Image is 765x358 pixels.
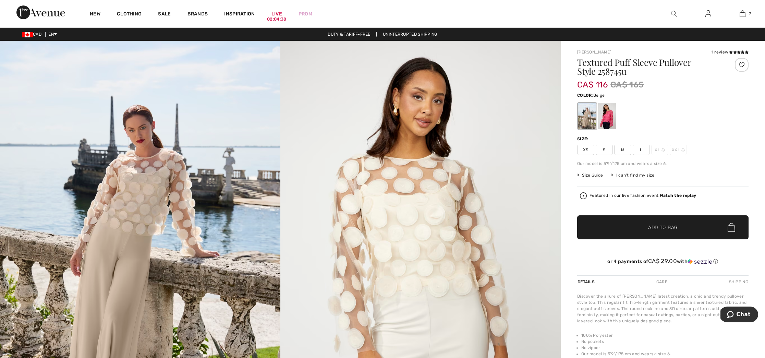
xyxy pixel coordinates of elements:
a: Sign In [700,10,717,18]
span: Size Guide [577,172,603,178]
span: CAD [22,32,44,37]
span: XXL [670,145,687,155]
span: XL [651,145,668,155]
button: Add to Bag [577,215,749,239]
div: 02:04:38 [267,16,286,23]
li: 100% Polyester [581,332,749,338]
div: Size: [577,136,590,142]
span: Add to Bag [648,224,678,231]
img: Watch the replay [580,192,587,199]
a: [PERSON_NAME] [577,50,611,55]
img: Sezzle [688,259,712,265]
img: My Bag [740,10,745,18]
h1: Textured Puff Sleeve Pullover Style 258745u [577,58,720,76]
span: M [614,145,631,155]
span: 7 [749,11,751,17]
span: CA$ 29.00 [648,258,677,264]
a: 7 [726,10,759,18]
div: Care [651,276,673,288]
div: Discover the allure of [PERSON_NAME] latest creation, a chic and trendy pullover style top. This ... [577,293,749,324]
strong: Watch the replay [660,193,696,198]
span: Color: [577,93,593,98]
li: No zipper [581,345,749,351]
a: Sale [158,11,171,18]
iframe: Opens a widget where you can chat to one of our agents [720,307,758,324]
span: L [633,145,650,155]
div: Details [577,276,596,288]
div: Beige [578,103,596,129]
div: Featured in our live fashion event. [590,193,696,198]
span: XS [577,145,594,155]
a: Live02:04:38 [271,10,282,17]
span: Beige [593,93,605,98]
img: ring-m.svg [661,148,665,152]
span: CA$ 116 [577,73,608,89]
div: or 4 payments ofCA$ 29.00withSezzle Click to learn more about Sezzle [577,258,749,267]
span: Inspiration [224,11,255,18]
img: Canadian Dollar [22,32,33,37]
span: S [596,145,613,155]
img: Bag.svg [728,223,735,232]
span: EN [48,32,57,37]
img: 1ère Avenue [16,5,65,19]
div: Shipping [727,276,749,288]
img: ring-m.svg [681,148,685,152]
a: Brands [187,11,208,18]
img: search the website [671,10,677,18]
div: or 4 payments of with [577,258,749,265]
li: No pockets [581,338,749,345]
div: Fuchsia [598,103,616,129]
a: Clothing [117,11,142,18]
img: My Info [705,10,711,18]
div: Our model is 5'9"/175 cm and wears a size 6. [577,160,749,167]
div: I can't find my size [611,172,654,178]
a: Prom [299,10,312,17]
span: CA$ 165 [610,79,644,91]
li: Our model is 5'9"/175 cm and wears a size 6. [581,351,749,357]
a: New [90,11,100,18]
div: 1 review [712,49,749,55]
